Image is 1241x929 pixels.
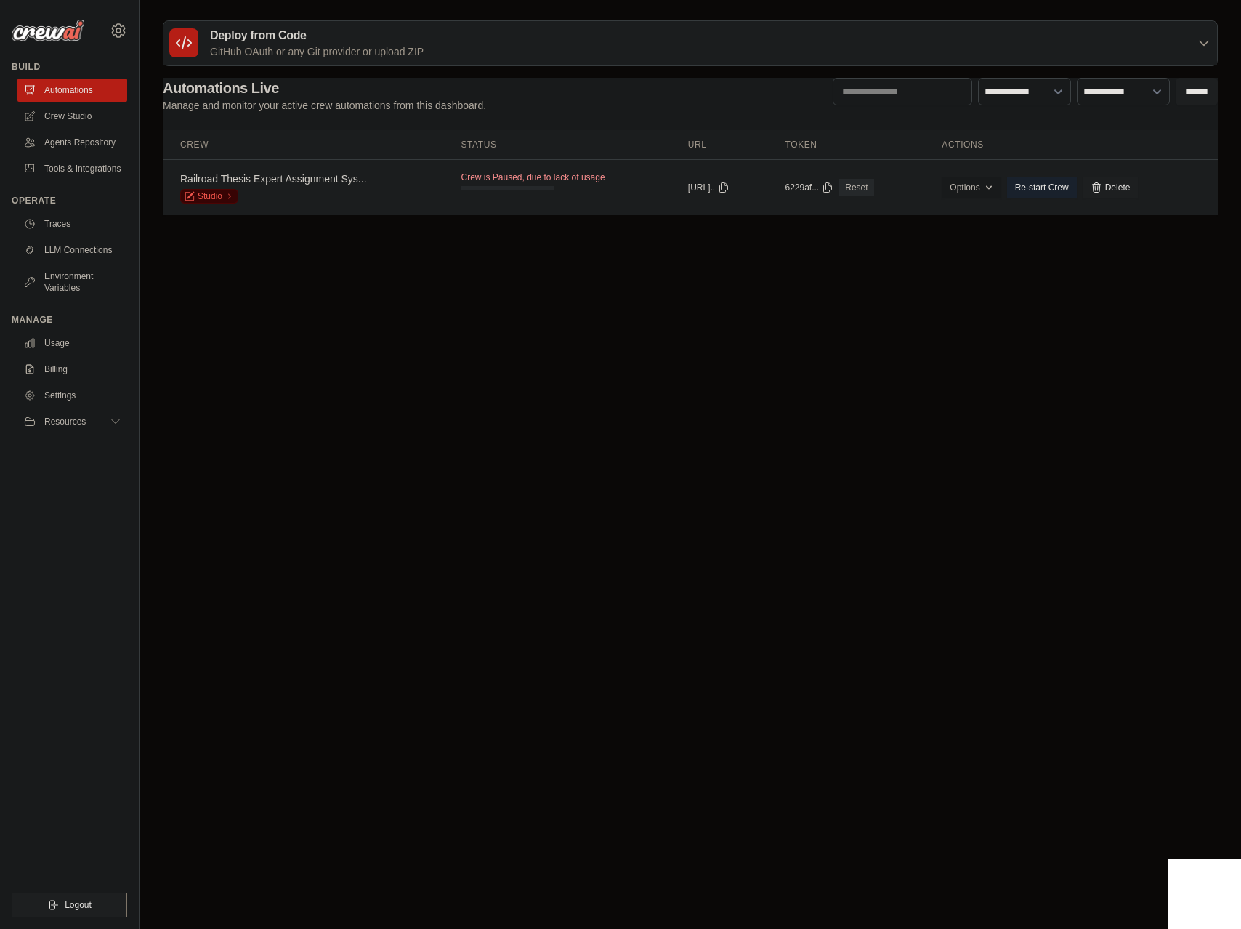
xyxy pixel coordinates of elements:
a: Railroad Thesis Expert Assignment Sys... [180,173,367,185]
p: GitHub OAuth or any Git provider or upload ZIP [210,44,424,59]
div: Manage [12,314,127,326]
a: Traces [17,212,127,236]
th: Status [443,130,670,160]
a: LLM Connections [17,238,127,262]
button: 6229af... [785,182,834,193]
img: Logo [12,20,84,41]
a: Automations [17,79,127,102]
a: Billing [17,358,127,381]
a: Studio [180,189,238,204]
div: Widget de chat [1168,859,1241,929]
button: Resources [17,410,127,433]
th: Crew [163,130,443,160]
a: Crew Studio [17,105,127,128]
a: Usage [17,331,127,355]
a: Tools & Integrations [17,157,127,180]
span: Resources [44,416,86,427]
a: Reset [839,179,873,196]
h2: Automations Live [163,78,486,98]
a: Delete [1083,177,1139,198]
h3: Deploy from Code [210,27,424,44]
div: Build [12,61,127,73]
button: Options [942,177,1001,198]
div: Operate [12,195,127,206]
a: Environment Variables [17,265,127,299]
p: Manage and monitor your active crew automations from this dashboard. [163,98,486,113]
a: Settings [17,384,127,407]
a: Agents Repository [17,131,127,154]
iframe: Chat Widget [1168,859,1241,929]
span: Logout [65,899,92,911]
th: Token [768,130,925,160]
th: Actions [924,130,1218,160]
span: Crew is Paused, due to lack of usage [461,172,605,183]
th: URL [671,130,768,160]
button: Logout [12,893,127,917]
a: Re-start Crew [1007,177,1077,198]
